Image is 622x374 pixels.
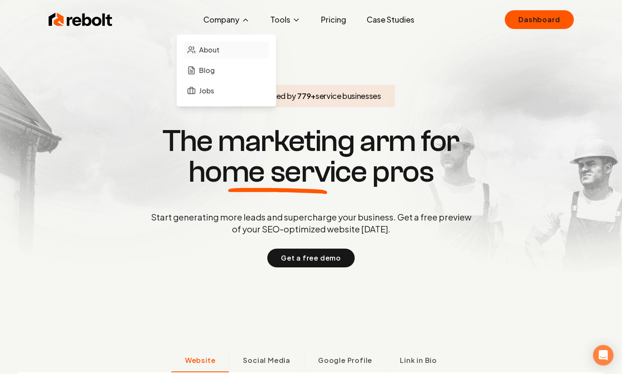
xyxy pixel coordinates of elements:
[267,249,355,267] button: Get a free demo
[199,45,220,55] span: About
[505,10,573,29] a: Dashboard
[197,11,257,28] button: Company
[184,82,269,99] a: Jobs
[297,90,311,102] span: 779
[593,345,613,365] div: Open Intercom Messenger
[149,211,473,235] p: Start generating more leads and supercharge your business. Get a free preview of your SEO-optimiz...
[311,91,315,101] span: +
[184,41,269,58] a: About
[258,91,296,101] span: Trusted by
[199,65,215,75] span: Blog
[107,126,516,187] h1: The marketing arm for pros
[184,62,269,79] a: Blog
[185,355,216,365] span: Website
[243,355,290,365] span: Social Media
[171,350,229,372] button: Website
[400,355,437,365] span: Link in Bio
[360,11,421,28] a: Case Studies
[318,355,372,365] span: Google Profile
[315,91,381,101] span: service businesses
[49,11,113,28] img: Rebolt Logo
[314,11,353,28] a: Pricing
[229,350,304,372] button: Social Media
[188,157,367,187] span: home service
[304,350,386,372] button: Google Profile
[386,350,451,372] button: Link in Bio
[263,11,307,28] button: Tools
[199,86,214,96] span: Jobs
